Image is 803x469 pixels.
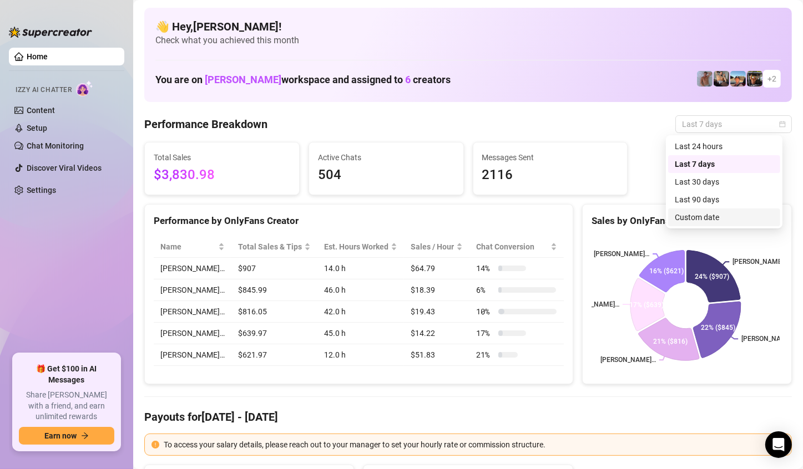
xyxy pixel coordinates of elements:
div: Last 30 days [675,176,774,188]
td: [PERSON_NAME]… [154,301,231,323]
td: 42.0 h [317,301,404,323]
span: Active Chats [318,151,454,164]
div: Last 30 days [668,173,780,191]
span: Name [160,241,216,253]
span: 🎁 Get $100 in AI Messages [19,364,114,385]
div: Sales by OnlyFans Creator [592,213,782,228]
td: $845.99 [231,279,317,301]
h4: 👋 Hey, [PERSON_NAME] ! [155,19,781,34]
td: $19.43 [404,301,469,323]
a: Discover Viral Videos [27,164,102,172]
th: Sales / Hour [404,236,469,258]
span: calendar [779,121,786,128]
img: Zach [730,71,746,86]
text: [PERSON_NAME]… [564,300,619,308]
img: George [714,71,729,86]
span: + 2 [767,73,776,85]
span: Share [PERSON_NAME] with a friend, and earn unlimited rewards [19,390,114,422]
td: $621.97 [231,344,317,366]
td: $816.05 [231,301,317,323]
span: $3,830.98 [154,165,290,186]
td: $51.83 [404,344,469,366]
span: 504 [318,165,454,186]
div: Last 90 days [668,191,780,208]
span: 10 % [476,305,494,318]
span: 14 % [476,262,494,274]
td: [PERSON_NAME]… [154,344,231,366]
td: 12.0 h [317,344,404,366]
img: logo-BBDzfeDw.svg [9,27,92,38]
span: 17 % [476,327,494,339]
span: 6 % [476,284,494,296]
h4: Performance Breakdown [144,116,267,132]
td: $639.97 [231,323,317,344]
text: [PERSON_NAME]… [733,258,788,266]
span: [PERSON_NAME] [205,74,281,85]
div: Last 24 hours [675,140,774,152]
a: Home [27,52,48,61]
span: Messages Sent [482,151,619,164]
span: Sales / Hour [411,241,454,253]
img: Nathan [747,71,762,86]
div: Last 7 days [675,158,774,170]
th: Chat Conversion [469,236,563,258]
span: Last 7 days [682,116,785,132]
span: exclamation-circle [151,441,159,448]
div: To access your salary details, please reach out to your manager to set your hourly rate or commis... [164,439,785,451]
text: [PERSON_NAME]… [741,335,797,343]
span: Check what you achieved this month [155,34,781,47]
div: Custom date [668,208,780,226]
img: AI Chatter [76,80,93,96]
span: 21 % [476,349,494,361]
a: Settings [27,186,56,195]
span: Total Sales & Tips [238,241,302,253]
div: Open Intercom Messenger [765,431,792,458]
img: Joey [697,71,713,86]
a: Content [27,106,55,115]
td: 46.0 h [317,279,404,301]
td: [PERSON_NAME]… [154,279,231,301]
button: Earn nowarrow-right [19,427,114,445]
h4: Payouts for [DATE] - [DATE] [144,409,792,425]
td: [PERSON_NAME]… [154,258,231,279]
h1: You are on workspace and assigned to creators [155,74,451,86]
span: Total Sales [154,151,290,164]
td: 45.0 h [317,323,404,344]
div: Custom date [675,211,774,223]
td: $14.22 [404,323,469,344]
td: $18.39 [404,279,469,301]
div: Est. Hours Worked [324,241,388,253]
td: $64.79 [404,258,469,279]
a: Setup [27,124,47,132]
th: Total Sales & Tips [231,236,317,258]
td: [PERSON_NAME]… [154,323,231,344]
td: $907 [231,258,317,279]
text: [PERSON_NAME]… [600,356,656,364]
span: 2116 [482,165,619,186]
div: Performance by OnlyFans Creator [154,213,564,228]
div: Last 90 days [675,193,774,206]
th: Name [154,236,231,258]
span: Chat Conversion [476,241,548,253]
span: arrow-right [81,432,89,440]
text: [PERSON_NAME]… [594,250,649,258]
span: Izzy AI Chatter [16,85,72,95]
span: 6 [405,74,411,85]
span: Earn now [44,431,77,440]
div: Last 7 days [668,155,780,173]
a: Chat Monitoring [27,141,84,150]
div: Last 24 hours [668,137,780,155]
td: 14.0 h [317,258,404,279]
